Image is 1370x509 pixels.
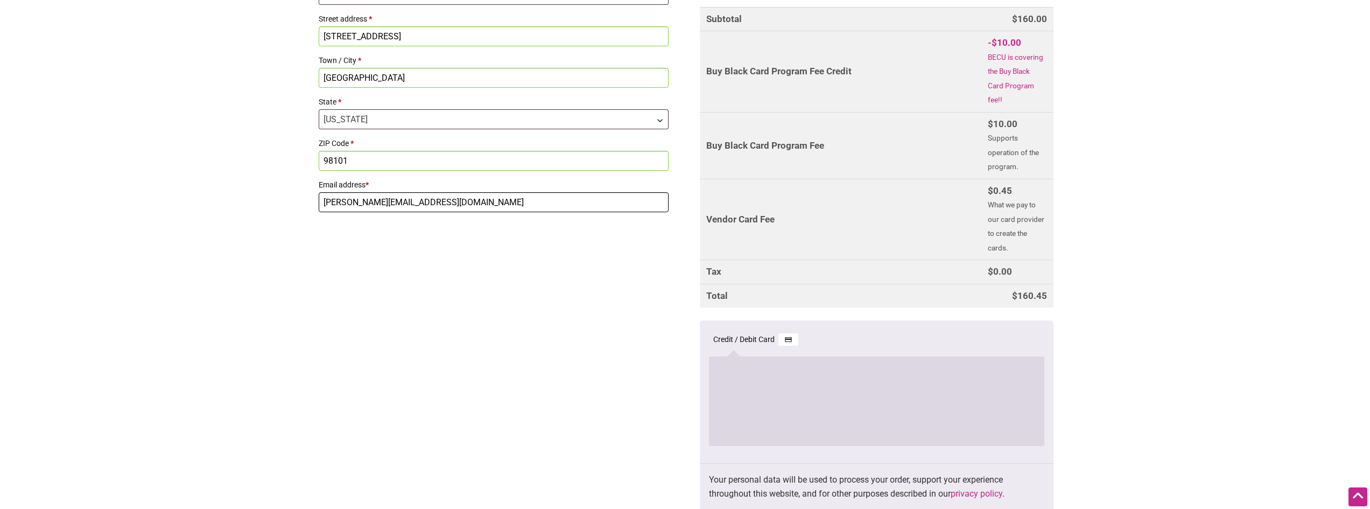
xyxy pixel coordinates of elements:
span: Washington [319,110,669,129]
label: State [319,94,669,109]
span: $ [988,118,993,129]
bdi: 0.45 [988,185,1012,196]
iframe: Secure payment input frame [715,363,1038,438]
small: Supports operation of the program. [988,134,1039,171]
th: Total [700,284,981,308]
small: What we pay to our card provider to create the cards. [988,200,1044,252]
div: Scroll Back to Top [1348,487,1367,506]
img: Credit / Debit Card [778,333,798,346]
th: Subtotal [700,7,981,31]
input: House number and street name [319,26,669,46]
span: 10.00 [992,37,1021,48]
p: Your personal data will be used to process your order, support your experience throughout this we... [709,473,1044,500]
label: ZIP Code [319,136,669,151]
label: Email address [319,177,669,192]
bdi: 0.00 [988,266,1012,277]
span: $ [1012,290,1017,301]
th: Vendor Card Fee [700,179,981,260]
th: Tax [700,260,981,284]
span: State [319,109,669,129]
th: Buy Black Card Program Fee Credit [700,31,981,112]
span: $ [988,266,993,277]
small: BECU is covering the Buy Black Card Program fee!! [988,53,1043,104]
span: - [988,37,1043,104]
label: Town / City [319,53,669,68]
bdi: 160.45 [1012,290,1047,301]
span: $ [992,37,997,48]
label: Credit / Debit Card [713,333,798,346]
label: Street address [319,11,669,26]
bdi: 10.00 [988,118,1017,129]
bdi: 160.00 [1012,13,1047,24]
th: Buy Black Card Program Fee [700,112,981,179]
span: $ [988,185,993,196]
a: privacy policy [951,489,1002,499]
span: $ [1012,13,1017,24]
